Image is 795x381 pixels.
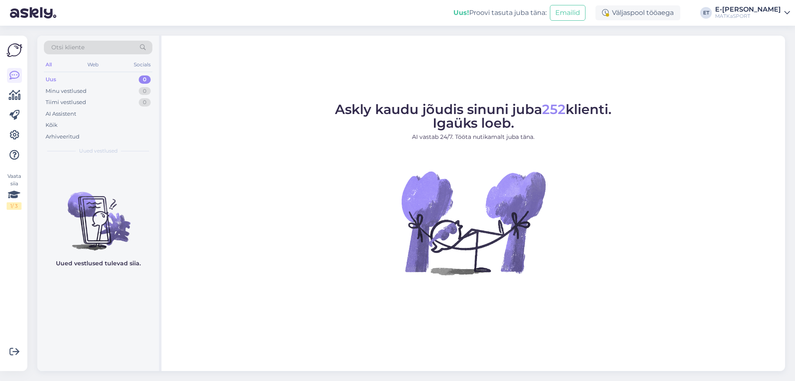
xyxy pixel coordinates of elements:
[46,121,58,129] div: Kõik
[37,177,159,252] img: No chats
[46,75,56,84] div: Uus
[79,147,118,155] span: Uued vestlused
[542,101,566,117] span: 252
[86,59,100,70] div: Web
[715,6,781,13] div: E-[PERSON_NAME]
[453,9,469,17] b: Uus!
[139,75,151,84] div: 0
[139,87,151,95] div: 0
[51,43,84,52] span: Otsi kliente
[595,5,680,20] div: Väljaspool tööaega
[335,133,612,141] p: AI vastab 24/7. Tööta nutikamalt juba täna.
[715,13,781,19] div: MATKaSPORT
[46,133,79,141] div: Arhiveeritud
[44,59,53,70] div: All
[7,42,22,58] img: Askly Logo
[46,87,87,95] div: Minu vestlused
[46,98,86,107] div: Tiimi vestlused
[7,202,22,210] div: 1 / 3
[453,8,547,18] div: Proovi tasuta juba täna:
[7,172,22,210] div: Vaata siia
[56,259,141,268] p: Uued vestlused tulevad siia.
[715,6,790,19] a: E-[PERSON_NAME]MATKaSPORT
[399,148,548,297] img: No Chat active
[46,110,76,118] div: AI Assistent
[132,59,152,70] div: Socials
[550,5,585,21] button: Emailid
[335,101,612,131] span: Askly kaudu jõudis sinuni juba klienti. Igaüks loeb.
[139,98,151,107] div: 0
[700,7,712,19] div: ET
